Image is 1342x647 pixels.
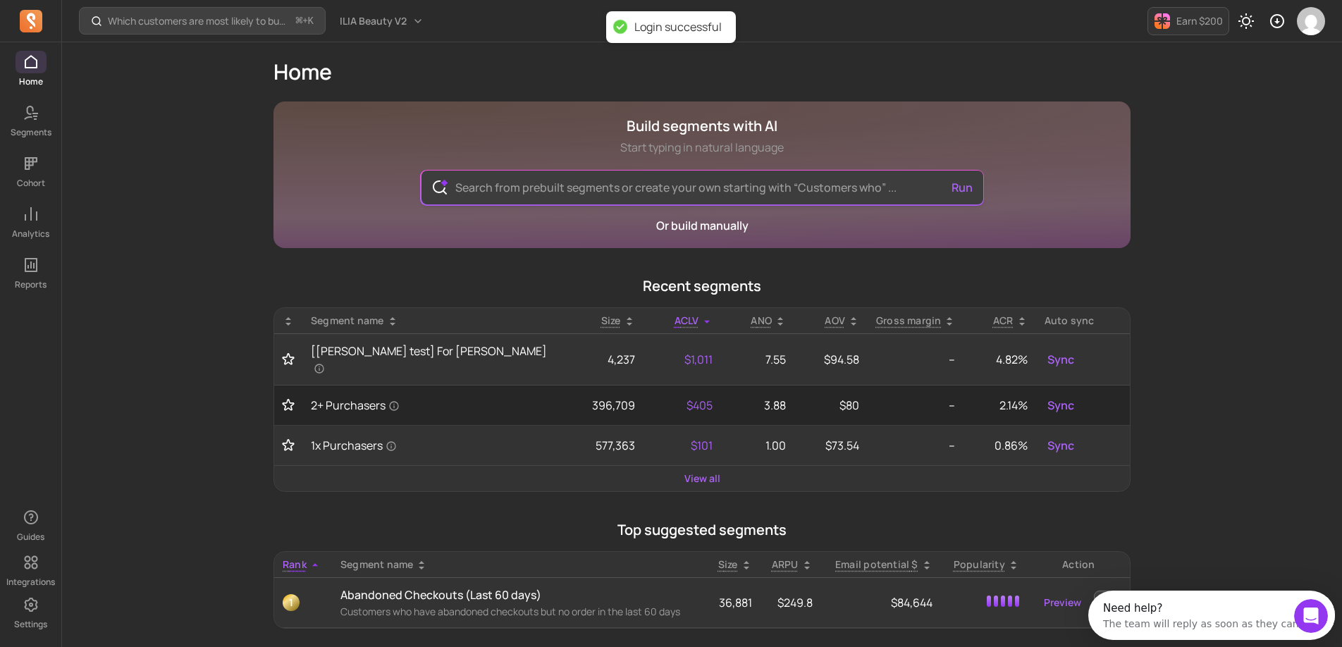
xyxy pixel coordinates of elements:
p: Abandoned Checkouts (Last 60 days) [340,586,698,603]
div: Auto sync [1045,314,1121,328]
p: 7.55 [730,351,785,368]
input: Search from prebuilt segments or create your own starting with “Customers who” ... [444,171,961,204]
p: Settings [14,619,47,630]
span: 1 [283,594,300,611]
p: 4.82% [972,351,1027,368]
p: $405 [652,397,713,414]
p: 2.14% [972,397,1027,414]
button: Toggle favorite [283,398,294,412]
a: Or build manually [656,218,749,233]
span: 36,881 [719,595,752,610]
p: Start typing in natural language [620,139,784,156]
img: avatar [1297,7,1325,35]
p: $1,011 [652,351,713,368]
p: -- [876,397,956,414]
p: AOV [825,314,845,328]
p: Earn $200 [1176,14,1223,28]
span: $249.8 [777,595,813,610]
p: 0.86% [972,437,1027,454]
span: Size [718,557,738,571]
h1: Home [273,59,1131,85]
div: Segment name [311,314,550,328]
button: Sync [1045,434,1077,457]
p: $101 [652,437,713,454]
p: 4,237 [567,351,634,368]
span: 1x Purchasers [311,437,397,454]
p: Recent segments [273,276,1131,296]
a: 1x Purchasers [311,437,550,454]
iframe: Intercom live chat discovery launcher [1088,591,1335,640]
p: Email potential $ [835,557,918,572]
span: Size [601,314,621,327]
a: View all [684,472,720,486]
p: Top suggested segments [273,520,1131,540]
p: Which customers are most likely to buy again soon? [108,14,290,28]
p: 577,363 [567,437,634,454]
p: 1.00 [730,437,785,454]
button: Earn $200 [1147,7,1229,35]
button: Sync [1045,348,1077,371]
span: ILIA Beauty V2 [340,14,407,28]
p: $94.58 [803,351,859,368]
span: Rank [283,557,307,571]
p: -- [876,437,956,454]
span: ACLV [675,314,699,327]
p: Segments [11,127,51,138]
button: Toggle dark mode [1232,7,1260,35]
p: ARPU [772,557,799,572]
iframe: Intercom live chat [1294,599,1328,633]
p: Home [19,76,43,87]
button: Which customers are most likely to buy again soon?⌘+K [79,7,326,35]
div: The team will reply as soon as they can [15,23,211,38]
p: Reports [15,279,47,290]
span: 2+ Purchasers [311,397,400,414]
span: Sync [1047,351,1074,368]
h1: Build segments with AI [620,116,784,136]
button: ILIA Beauty V2 [331,8,432,34]
div: Need help? [15,12,211,23]
p: 396,709 [567,397,634,414]
button: Guides [16,503,47,546]
button: Run [946,173,978,202]
p: Gross margin [876,314,942,328]
p: $80 [803,397,859,414]
p: ACR [993,314,1014,328]
p: Customers who have abandoned checkouts but no order in the last 60 days [340,605,698,619]
p: 3.88 [730,397,785,414]
p: Cohort [17,178,45,189]
p: Analytics [12,228,49,240]
span: ANO [751,314,772,327]
a: [[PERSON_NAME] test] For [PERSON_NAME] [311,343,550,376]
span: Sync [1047,397,1074,414]
button: Sync [1045,394,1077,417]
div: Open Intercom Messenger [6,6,252,44]
div: Segment name [340,557,698,572]
div: Action [1036,557,1121,572]
p: Integrations [6,577,55,588]
span: + [296,13,314,28]
p: Popularity [954,557,1005,572]
div: Login successful [634,20,722,35]
p: $73.54 [803,437,859,454]
p: Guides [17,531,44,543]
a: 2+ Purchasers [311,397,550,414]
span: Sync [1047,437,1074,454]
button: Toggle favorite [283,438,294,452]
p: -- [876,351,956,368]
span: $84,644 [891,595,932,610]
a: Preview [1038,590,1087,615]
kbd: K [308,16,314,27]
button: Toggle favorite [283,352,294,366]
kbd: ⌘ [295,13,303,30]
